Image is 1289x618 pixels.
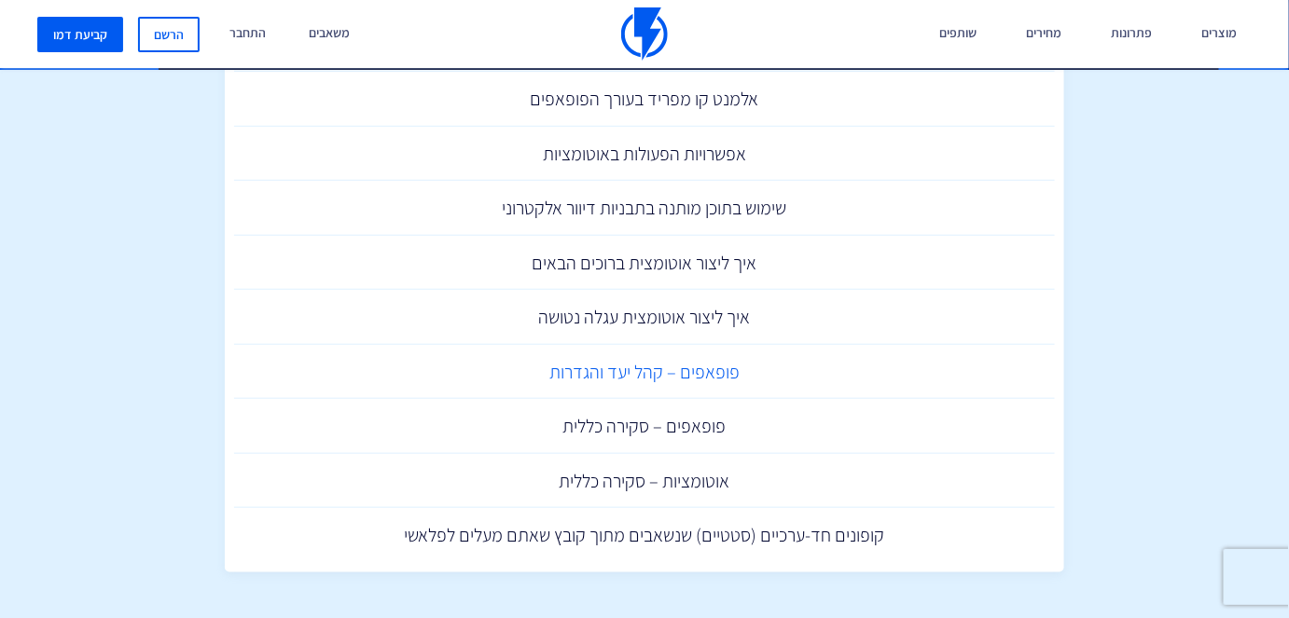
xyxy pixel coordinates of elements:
a: קביעת דמו [37,17,123,52]
a: איך ליצור אוטומצית ברוכים הבאים [234,236,1055,291]
a: פופאפים – סקירה כללית [234,399,1055,454]
a: הרשם [138,17,200,52]
a: אלמנט קו מפריד בעורך הפופאפים [234,72,1055,127]
a: אפשרויות הפעולות באוטומציות [234,127,1055,182]
a: שימוש בתוכן מותנה בתבניות דיוור אלקטרוני [234,181,1055,236]
a: פופאפים – קהל יעד והגדרות [234,345,1055,400]
a: קופונים חד-ערכיים (סטטיים) שנשאבים מתוך קובץ שאתם מעלים לפלאשי [234,508,1055,563]
a: איך ליצור אוטומצית עגלה נטושה [234,290,1055,345]
a: אוטומציות – סקירה כללית [234,454,1055,509]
